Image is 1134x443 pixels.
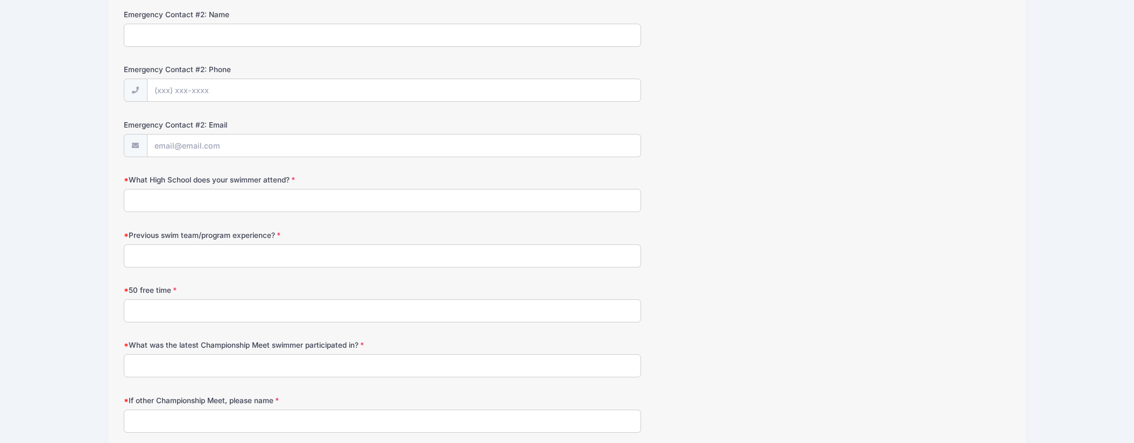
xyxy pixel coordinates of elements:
label: Emergency Contact #2: Email [124,119,419,130]
label: What was the latest Championship Meet swimmer participated in? [124,340,419,350]
label: Emergency Contact #2: Name [124,9,419,20]
label: If other Championship Meet, please name [124,395,419,406]
label: Previous swim team/program experience? [124,230,419,241]
input: (xxx) xxx-xxxx [147,79,641,102]
label: What High School does your swimmer attend? [124,174,419,185]
input: email@email.com [147,134,641,157]
label: Emergency Contact #2: Phone [124,64,419,75]
label: 50 free time [124,285,419,296]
